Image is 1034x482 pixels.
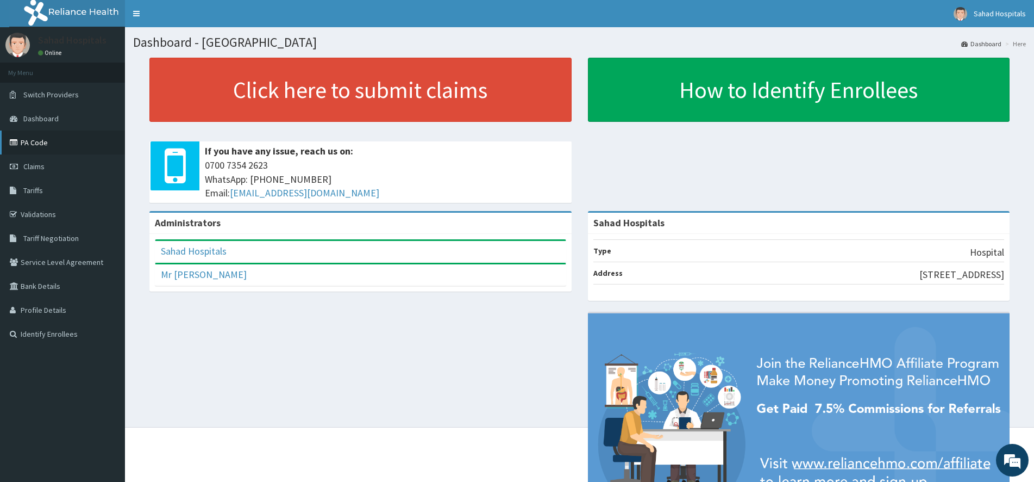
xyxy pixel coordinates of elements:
p: Hospital [970,245,1004,259]
b: Administrators [155,217,221,229]
span: Dashboard [23,114,59,123]
b: Type [593,246,611,256]
b: If you have any issue, reach us on: [205,145,353,157]
img: User Image [5,33,30,57]
a: Mr [PERSON_NAME] [161,268,247,281]
span: Claims [23,162,45,171]
span: Tariffs [23,186,43,195]
li: Here [1002,39,1026,48]
img: User Image [954,7,967,21]
span: 0700 7354 2623 WhatsApp: [PHONE_NUMBER] Email: [205,158,566,200]
p: [STREET_ADDRESS] [919,268,1004,282]
strong: Sahad Hospitals [593,217,665,229]
p: Sahad Hospitals [38,35,106,45]
b: Address [593,268,623,278]
a: Dashboard [961,39,1001,48]
a: Online [38,49,64,57]
a: Sahad Hospitals [161,245,227,257]
span: Sahad Hospitals [974,9,1026,18]
span: Tariff Negotiation [23,233,79,243]
a: Click here to submit claims [149,58,572,122]
a: How to Identify Enrollees [588,58,1010,122]
a: [EMAIL_ADDRESS][DOMAIN_NAME] [230,187,379,199]
h1: Dashboard - [GEOGRAPHIC_DATA] [133,35,1026,50]
span: Switch Providers [23,90,79,100]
